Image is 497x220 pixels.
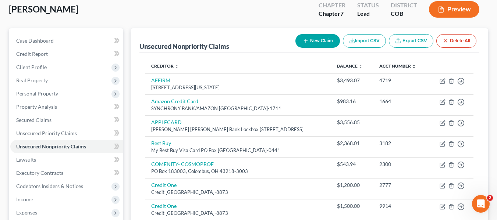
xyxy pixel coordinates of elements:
div: COB [391,10,417,18]
span: Lawsuits [16,156,36,163]
div: $543.94 [337,161,368,168]
span: 2 [487,195,493,201]
a: Amazon Credit Card [151,98,198,104]
span: Secured Claims [16,117,52,123]
a: Executory Contracts [10,166,123,180]
span: Case Dashboard [16,37,54,44]
div: Status [357,1,379,10]
a: COMENITY- COSMOPROF [151,161,214,167]
span: Expenses [16,209,37,216]
div: Credit [GEOGRAPHIC_DATA]-8873 [151,189,325,196]
div: $1,500.00 [337,202,368,210]
a: Balance unfold_more [337,63,363,69]
div: [PERSON_NAME] [PERSON_NAME] Bank Lockbox [STREET_ADDRESS] [151,126,325,133]
div: Chapter [319,1,345,10]
button: Preview [429,1,479,18]
a: Case Dashboard [10,34,123,47]
span: [PERSON_NAME] [9,4,78,14]
div: 2300 [379,161,422,168]
a: Property Analysis [10,100,123,113]
a: Lawsuits [10,153,123,166]
span: 7 [340,10,344,17]
div: $2,368.01 [337,140,368,147]
span: Real Property [16,77,48,83]
div: 1664 [379,98,422,105]
a: Credit One [151,203,177,209]
span: Codebtors Insiders & Notices [16,183,83,189]
button: Delete All [436,34,476,48]
span: Property Analysis [16,104,57,110]
span: Unsecured Nonpriority Claims [16,143,86,149]
div: $3,556.85 [337,119,368,126]
i: unfold_more [358,64,363,69]
div: $1,200.00 [337,181,368,189]
i: unfold_more [412,64,416,69]
div: 4719 [379,77,422,84]
div: PO Box 183003, Colombus, OH 43218-3003 [151,168,325,175]
a: Unsecured Nonpriority Claims [10,140,123,153]
div: $983.16 [337,98,368,105]
span: Unsecured Priority Claims [16,130,77,136]
a: Export CSV [389,34,433,48]
span: Personal Property [16,90,58,97]
a: Creditor unfold_more [151,63,179,69]
div: Unsecured Nonpriority Claims [139,42,229,51]
a: APPLECARD [151,119,182,125]
div: SYNCHRONY BANK/AMAZON [GEOGRAPHIC_DATA]-1711 [151,105,325,112]
span: Executory Contracts [16,170,63,176]
span: Credit Report [16,51,48,57]
a: Secured Claims [10,113,123,127]
div: My Best Buy Visa Card PO Box [GEOGRAPHIC_DATA]-0441 [151,147,325,154]
i: unfold_more [174,64,179,69]
span: Client Profile [16,64,47,70]
a: Credit Report [10,47,123,61]
div: Credit [GEOGRAPHIC_DATA]-8873 [151,210,325,217]
span: Income [16,196,33,202]
a: Acct Number unfold_more [379,63,416,69]
a: Best Buy [151,140,171,146]
iframe: Intercom live chat [472,195,490,213]
div: 3182 [379,140,422,147]
div: District [391,1,417,10]
div: 9914 [379,202,422,210]
a: AFFIRM [151,77,170,83]
div: [STREET_ADDRESS][US_STATE] [151,84,325,91]
button: Import CSV [343,34,386,48]
div: $3,493.07 [337,77,368,84]
button: New Claim [295,34,340,48]
div: Chapter [319,10,345,18]
div: 2777 [379,181,422,189]
a: Unsecured Priority Claims [10,127,123,140]
a: Credit One [151,182,177,188]
div: Lead [357,10,379,18]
